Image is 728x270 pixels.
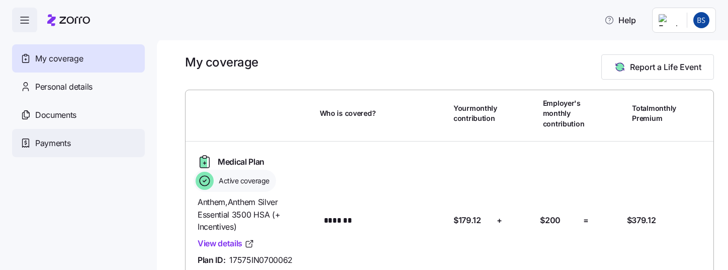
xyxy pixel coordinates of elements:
span: $200 [540,214,561,227]
span: Active coverage [216,176,269,186]
a: View details [198,237,254,250]
button: Help [596,10,644,30]
span: Report a Life Event [630,61,701,73]
span: 17575IN0700062 [229,254,293,266]
a: Documents [12,101,145,129]
span: Who is covered? [320,108,376,118]
span: My coverage [35,52,83,65]
span: Help [604,14,636,26]
span: Medical Plan [218,156,264,168]
span: Documents [35,109,76,121]
span: Plan ID: [198,254,225,266]
a: Payments [12,129,145,157]
img: Employer logo [659,14,679,26]
img: f995e674aeaf3a7b0ce8ce5cd84ce5cb [693,12,709,28]
h1: My coverage [185,54,258,70]
span: Your monthly contribution [453,103,497,124]
span: Total monthly Premium [632,103,676,124]
span: $379.12 [627,214,656,227]
span: Anthem , Anthem Silver Essential 3500 HSA (+ Incentives) [198,196,312,233]
a: Personal details [12,73,145,101]
span: Employer's monthly contribution [543,98,585,129]
span: Payments [35,137,70,150]
span: Personal details [35,81,93,93]
a: My coverage [12,44,145,73]
button: Report a Life Event [601,54,714,80]
span: + [497,214,502,227]
span: $179.12 [453,214,481,227]
span: = [583,214,589,227]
